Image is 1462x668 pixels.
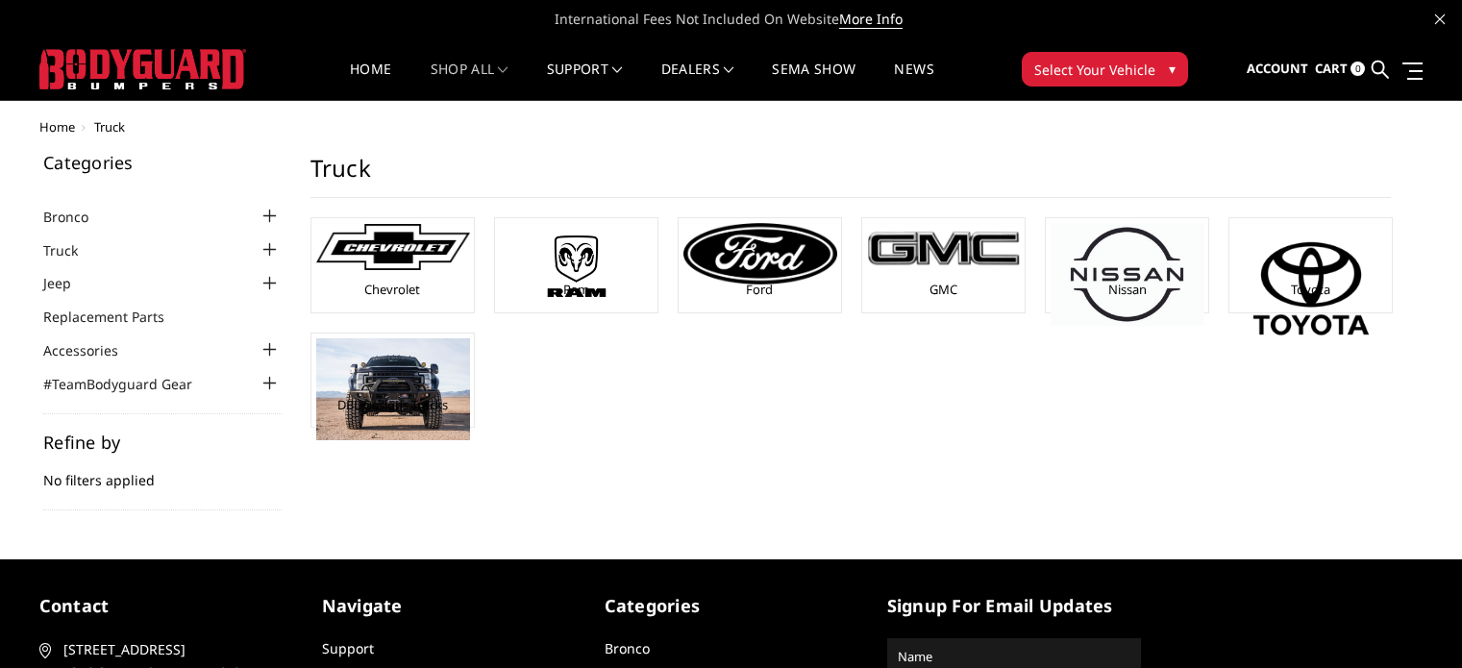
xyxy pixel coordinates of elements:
[661,62,734,100] a: Dealers
[43,340,142,360] a: Accessories
[1034,60,1155,80] span: Select Your Vehicle
[337,396,448,413] a: DBL Designs Trucks
[605,639,650,657] a: Bronco
[94,118,125,136] span: Truck
[43,240,102,260] a: Truck
[1247,60,1308,77] span: Account
[43,307,188,327] a: Replacement Parts
[322,593,576,619] h5: Navigate
[1169,59,1176,79] span: ▾
[43,374,216,394] a: #TeamBodyguard Gear
[1315,43,1365,95] a: Cart 0
[43,273,95,293] a: Jeep
[43,207,112,227] a: Bronco
[772,62,855,100] a: SEMA Show
[547,62,623,100] a: Support
[43,154,282,171] h5: Categories
[350,62,391,100] a: Home
[887,593,1141,619] h5: signup for email updates
[839,10,903,29] a: More Info
[1350,62,1365,76] span: 0
[1315,60,1348,77] span: Cart
[894,62,933,100] a: News
[322,639,374,657] a: Support
[746,281,773,298] a: Ford
[929,281,957,298] a: GMC
[39,118,75,136] a: Home
[563,281,589,298] a: Ram
[605,593,858,619] h5: Categories
[431,62,508,100] a: shop all
[43,433,282,451] h5: Refine by
[43,433,282,510] div: No filters applied
[39,593,293,619] h5: contact
[1291,281,1330,298] a: Toyota
[310,154,1391,198] h1: Truck
[364,281,420,298] a: Chevrolet
[1247,43,1308,95] a: Account
[1022,52,1188,87] button: Select Your Vehicle
[39,49,246,89] img: BODYGUARD BUMPERS
[1108,281,1147,298] a: Nissan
